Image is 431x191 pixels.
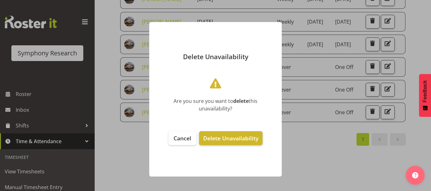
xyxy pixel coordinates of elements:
[422,80,428,102] span: Feedback
[412,172,418,178] img: help-xxl-2.png
[203,134,258,142] span: Delete Unavailability
[156,53,275,60] p: Delete Unavailability
[174,134,191,142] span: Cancel
[168,131,196,145] button: Cancel
[233,98,249,104] b: delete
[159,97,272,112] div: Are you sure you want to this unavailability?
[419,74,431,117] button: Feedback - Show survey
[199,131,263,145] button: Delete Unavailability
